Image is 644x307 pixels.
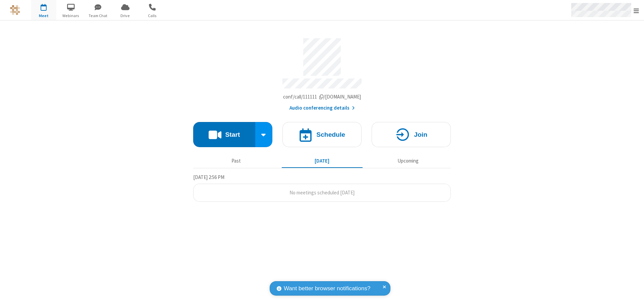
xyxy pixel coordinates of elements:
[284,284,370,293] span: Want better browser notifications?
[316,131,345,138] h4: Schedule
[372,122,451,147] button: Join
[255,122,273,147] div: Start conference options
[289,189,355,196] span: No meetings scheduled [DATE]
[289,104,355,112] button: Audio conferencing details
[282,155,363,167] button: [DATE]
[193,174,224,180] span: [DATE] 2:56 PM
[283,93,361,101] button: Copy my meeting room linkCopy my meeting room link
[627,290,639,302] iframe: Chat
[414,131,427,138] h4: Join
[225,131,240,138] h4: Start
[368,155,448,167] button: Upcoming
[196,155,277,167] button: Past
[193,122,255,147] button: Start
[282,122,362,147] button: Schedule
[113,13,138,19] span: Drive
[58,13,84,19] span: Webinars
[10,5,20,15] img: QA Selenium DO NOT DELETE OR CHANGE
[193,33,451,112] section: Account details
[140,13,165,19] span: Calls
[86,13,111,19] span: Team Chat
[31,13,56,19] span: Meet
[193,173,451,202] section: Today's Meetings
[283,94,361,100] span: Copy my meeting room link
